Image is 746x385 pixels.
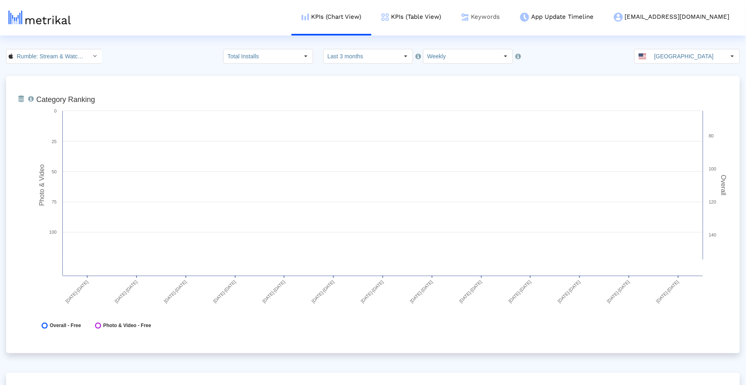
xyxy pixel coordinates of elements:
[508,279,532,304] text: [DATE]-[DATE]
[302,13,309,20] img: kpi-chart-menu-icon.png
[9,11,71,24] img: metrical-logo-light.png
[163,279,188,304] text: [DATE]-[DATE]
[52,169,57,174] text: 50
[261,279,286,304] text: [DATE]-[DATE]
[64,279,89,304] text: [DATE]-[DATE]
[520,13,529,22] img: app-update-menu-icon.png
[382,13,389,21] img: kpi-table-menu-icon.png
[557,279,581,304] text: [DATE]-[DATE]
[103,323,151,329] span: Photo & Video - Free
[709,232,716,237] text: 140
[49,230,57,235] text: 100
[54,108,57,113] text: 0
[656,279,680,304] text: [DATE]-[DATE]
[709,199,716,204] text: 120
[726,49,739,63] div: Select
[709,133,714,138] text: 80
[88,49,102,63] div: Select
[38,164,45,206] tspan: Photo & Video
[36,95,95,104] tspan: Category Ranking
[461,13,469,21] img: keywords.png
[50,323,81,329] span: Overall - Free
[458,279,483,304] text: [DATE]-[DATE]
[614,13,623,22] img: my-account-menu-icon.png
[606,279,631,304] text: [DATE]-[DATE]
[311,279,335,304] text: [DATE]-[DATE]
[212,279,237,304] text: [DATE]-[DATE]
[399,49,413,63] div: Select
[52,139,57,144] text: 25
[720,175,727,196] tspan: Overall
[299,49,313,63] div: Select
[114,279,138,304] text: [DATE]-[DATE]
[409,279,434,304] text: [DATE]-[DATE]
[52,199,57,204] text: 75
[360,279,384,304] text: [DATE]-[DATE]
[499,49,512,63] div: Select
[709,166,716,171] text: 100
